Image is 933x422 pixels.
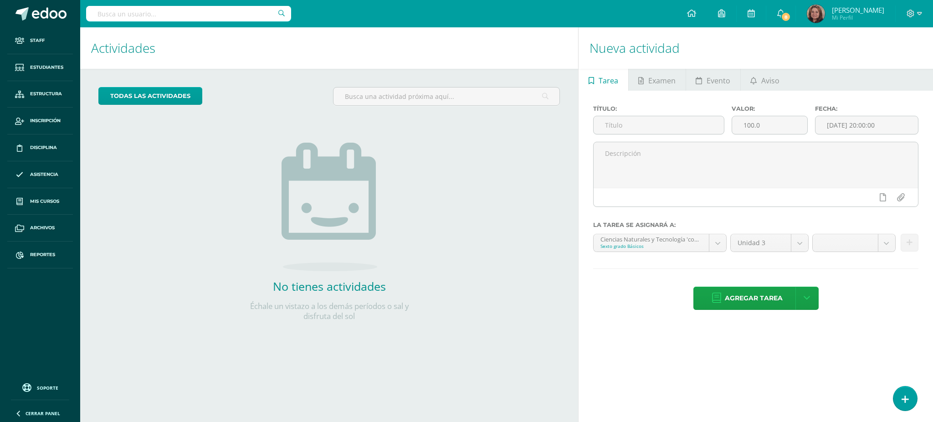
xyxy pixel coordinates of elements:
[333,87,560,105] input: Busca una actividad próxima aquí...
[594,116,724,134] input: Título
[648,70,676,92] span: Examen
[599,70,618,92] span: Tarea
[732,116,807,134] input: Puntos máximos
[629,69,686,91] a: Examen
[741,69,789,91] a: Aviso
[30,37,45,44] span: Staff
[30,90,62,98] span: Estructura
[707,70,730,92] span: Evento
[832,14,884,21] span: Mi Perfil
[686,69,740,91] a: Evento
[725,287,783,309] span: Agregar tarea
[26,410,60,417] span: Cerrar panel
[37,385,58,391] span: Soporte
[91,27,567,69] h1: Actividades
[593,221,918,228] label: La tarea se asignará a:
[7,161,73,188] a: Asistencia
[30,171,58,178] span: Asistencia
[815,116,918,134] input: Fecha de entrega
[781,12,791,22] span: 8
[731,234,808,252] a: Unidad 3
[7,54,73,81] a: Estudiantes
[832,5,884,15] span: [PERSON_NAME]
[7,134,73,161] a: Disciplina
[7,242,73,268] a: Reportes
[282,143,377,271] img: no_activities.png
[238,301,420,321] p: Échale un vistazo a los demás períodos o sal y disfruta del sol
[30,117,61,124] span: Inscripción
[732,105,807,112] label: Valor:
[86,6,291,21] input: Busca un usuario...
[30,251,55,258] span: Reportes
[30,198,59,205] span: Mis cursos
[98,87,202,105] a: todas las Actividades
[807,5,825,23] img: b20be52476d037d2dd4fed11a7a31884.png
[30,64,63,71] span: Estudiantes
[761,70,779,92] span: Aviso
[594,234,726,252] a: Ciencias Naturales y Tecnología 'compound--Ciencias Naturales y Tecnología'Sexto grado Básicos
[30,224,55,232] span: Archivos
[7,81,73,108] a: Estructura
[738,234,784,252] span: Unidad 3
[600,243,702,249] div: Sexto grado Básicos
[7,215,73,242] a: Archivos
[7,27,73,54] a: Staff
[11,381,69,393] a: Soporte
[30,144,57,151] span: Disciplina
[815,105,918,112] label: Fecha:
[590,27,922,69] h1: Nueva actividad
[238,278,420,294] h2: No tienes actividades
[7,108,73,134] a: Inscripción
[7,188,73,215] a: Mis cursos
[579,69,628,91] a: Tarea
[593,105,724,112] label: Título:
[600,234,702,243] div: Ciencias Naturales y Tecnología 'compound--Ciencias Naturales y Tecnología'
